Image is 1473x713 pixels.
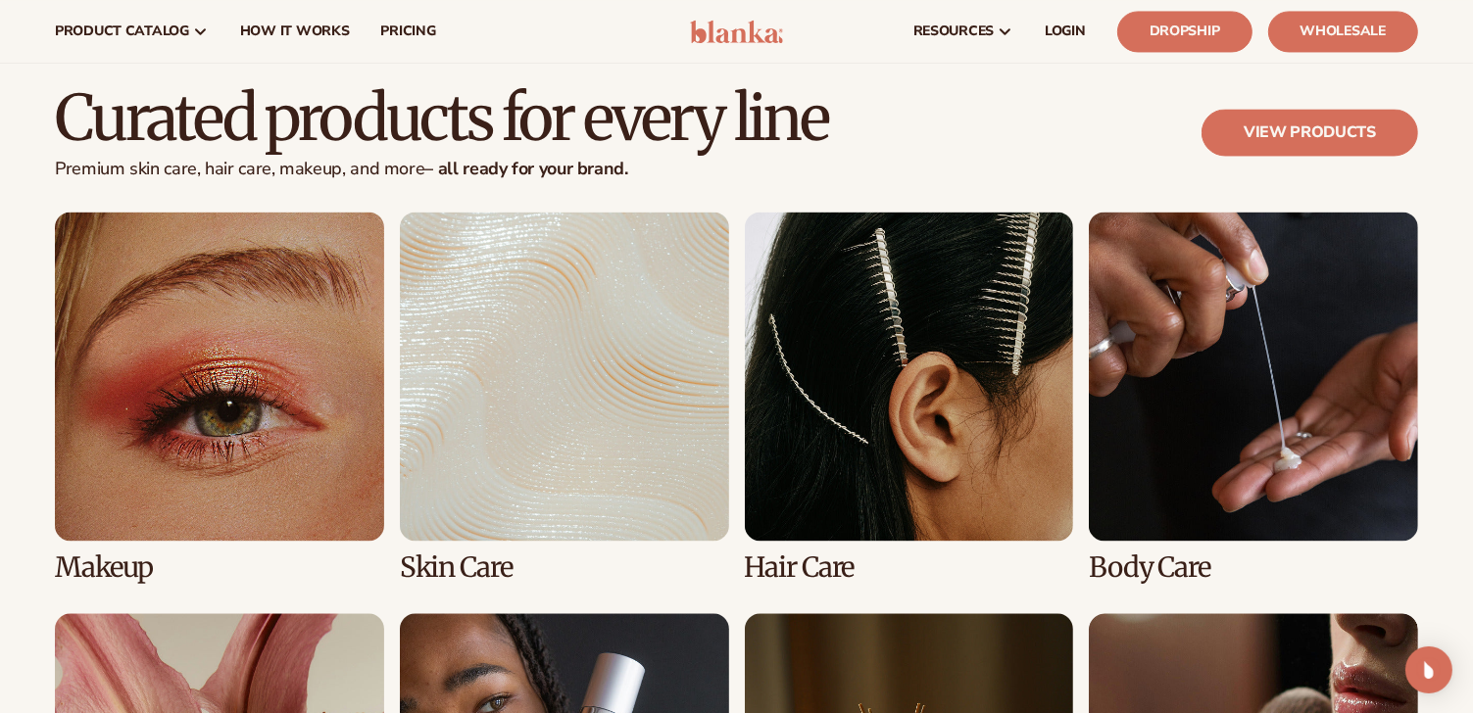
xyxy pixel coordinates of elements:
[913,24,994,39] span: resources
[1045,24,1086,39] span: LOGIN
[745,212,1074,583] div: 3 / 8
[380,24,435,39] span: pricing
[745,552,1074,583] h3: Hair Care
[1268,11,1418,52] a: Wholesale
[1202,109,1418,156] a: View products
[55,85,828,151] h2: Curated products for every line
[1117,11,1252,52] a: Dropship
[55,552,384,583] h3: Makeup
[1405,646,1452,693] div: Open Intercom Messenger
[400,552,729,583] h3: Skin Care
[400,212,729,583] div: 2 / 8
[690,20,783,43] img: logo
[55,24,189,39] span: product catalog
[1089,212,1418,583] div: 4 / 8
[55,159,828,180] p: Premium skin care, hair care, makeup, and more
[55,212,384,583] div: 1 / 8
[424,157,627,180] strong: – all ready for your brand.
[240,24,350,39] span: How It Works
[1089,552,1418,583] h3: Body Care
